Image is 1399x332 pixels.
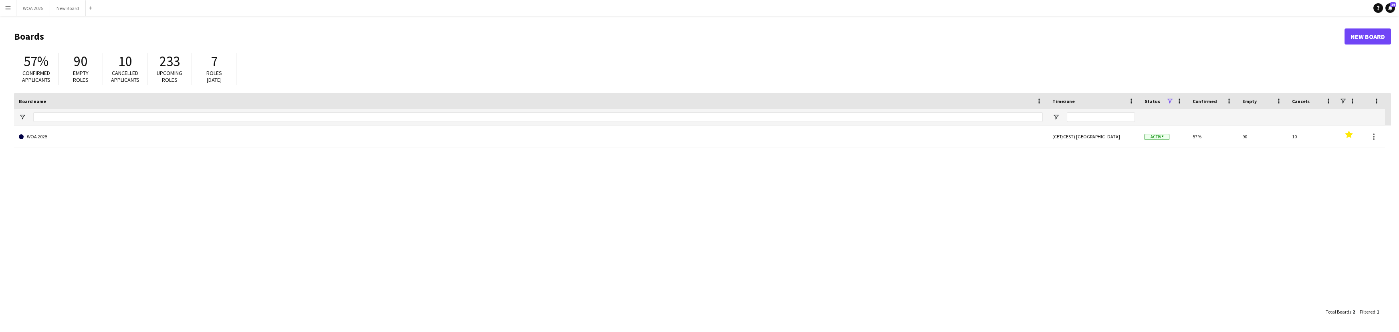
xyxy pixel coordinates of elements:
[19,113,26,121] button: Open Filter Menu
[1390,2,1396,7] span: 19
[1052,113,1060,121] button: Open Filter Menu
[1326,304,1355,320] div: :
[1145,98,1160,104] span: Status
[159,53,180,70] span: 233
[1353,309,1355,315] span: 2
[16,0,50,16] button: WOA 2025
[1145,134,1169,140] span: Active
[1385,3,1395,13] a: 19
[73,69,89,83] span: Empty roles
[1360,304,1379,320] div: :
[1344,28,1391,45] a: New Board
[157,69,182,83] span: Upcoming roles
[1326,309,1351,315] span: Total Boards
[1067,112,1135,122] input: Timezone Filter Input
[111,69,139,83] span: Cancelled applicants
[19,98,46,104] span: Board name
[1048,126,1140,148] div: (CET/CEST) [GEOGRAPHIC_DATA]
[74,53,87,70] span: 90
[1360,309,1375,315] span: Filtered
[211,53,218,70] span: 7
[1287,126,1337,148] div: 10
[1292,98,1310,104] span: Cancels
[33,112,1043,122] input: Board name Filter Input
[22,69,50,83] span: Confirmed applicants
[206,69,222,83] span: Roles [DATE]
[19,126,1043,148] a: WOA 2025
[14,30,1344,43] h1: Boards
[118,53,132,70] span: 10
[1052,98,1075,104] span: Timezone
[1188,126,1237,148] div: 57%
[1237,126,1287,148] div: 90
[24,53,48,70] span: 57%
[1242,98,1257,104] span: Empty
[1193,98,1217,104] span: Confirmed
[1377,309,1379,315] span: 1
[50,0,86,16] button: New Board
